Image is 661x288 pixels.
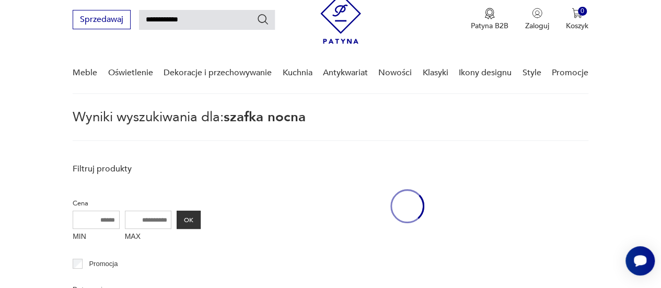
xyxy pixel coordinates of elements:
[73,53,97,93] a: Meble
[625,246,655,275] iframe: Smartsupp widget button
[532,8,542,18] img: Ikonka użytkownika
[390,158,424,255] div: oval-loading
[73,10,131,29] button: Sprzedawaj
[566,8,588,31] button: 0Koszyk
[73,229,120,246] label: MIN
[282,53,312,93] a: Kuchnia
[423,53,448,93] a: Klasyki
[73,163,201,175] p: Filtruj produkty
[522,53,541,93] a: Style
[108,53,153,93] a: Oświetlenie
[73,111,588,141] p: Wyniki wyszukiwania dla:
[73,198,201,209] p: Cena
[566,21,588,31] p: Koszyk
[471,8,508,31] button: Patyna B2B
[125,229,172,246] label: MAX
[89,258,118,270] p: Promocja
[73,17,131,24] a: Sprzedawaj
[323,53,368,93] a: Antykwariat
[459,53,512,93] a: Ikony designu
[484,8,495,19] img: Ikona medalu
[572,8,582,18] img: Ikona koszyka
[177,211,201,229] button: OK
[378,53,412,93] a: Nowości
[552,53,588,93] a: Promocje
[471,21,508,31] p: Patyna B2B
[257,13,269,26] button: Szukaj
[525,8,549,31] button: Zaloguj
[224,108,306,126] span: szafka nocna
[525,21,549,31] p: Zaloguj
[578,7,587,16] div: 0
[164,53,272,93] a: Dekoracje i przechowywanie
[471,8,508,31] a: Ikona medaluPatyna B2B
